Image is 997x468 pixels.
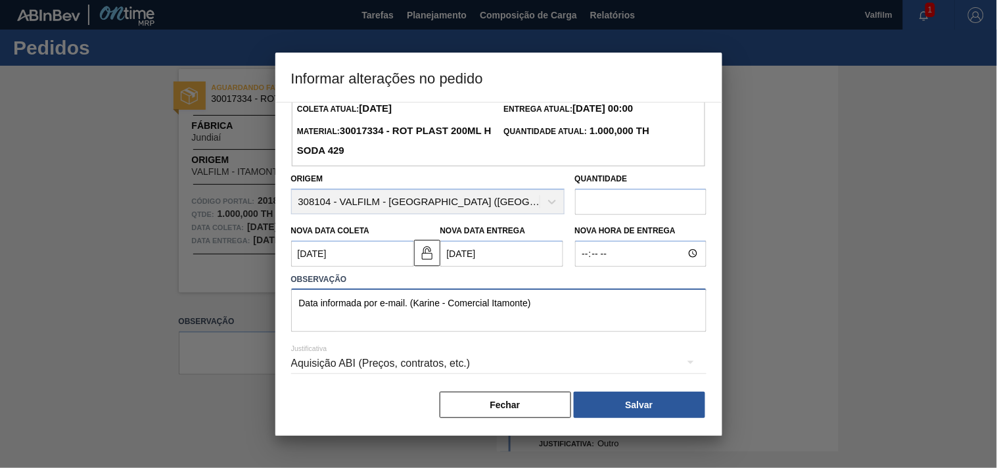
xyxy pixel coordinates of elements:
[291,270,707,289] label: Observação
[440,392,571,418] button: Fechar
[359,103,392,114] strong: [DATE]
[504,105,634,114] span: Entrega Atual:
[291,174,323,183] label: Origem
[575,174,628,183] label: Quantidade
[291,345,707,382] div: Aquisição ABI (Preços, contratos, etc.)
[504,127,650,136] span: Quantidade Atual:
[275,53,722,103] h3: Informar alterações no pedido
[575,222,707,241] label: Nova Hora de Entrega
[291,289,707,332] textarea: Data informada por e-mail. (Karine - Comercial Itamonte)
[419,245,435,261] img: unlocked
[297,127,492,156] span: Material:
[291,241,414,267] input: dd/mm/yyyy
[291,226,370,235] label: Nova Data Coleta
[297,125,492,156] strong: 30017334 - ROT PLAST 200ML H SODA 429
[587,125,649,136] strong: 1.000,000 TH
[414,240,440,266] button: unlocked
[297,105,392,114] span: Coleta Atual:
[440,226,526,235] label: Nova Data Entrega
[574,392,705,418] button: Salvar
[440,241,563,267] input: dd/mm/yyyy
[572,103,633,114] strong: [DATE] 00:00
